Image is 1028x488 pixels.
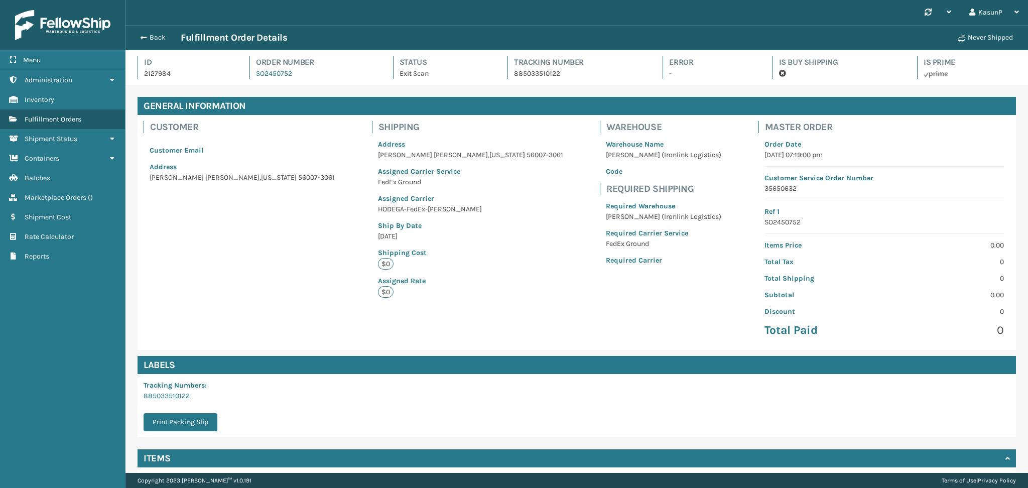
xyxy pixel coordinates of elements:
span: Shipment Status [25,135,77,143]
p: 0 [890,273,1004,284]
span: Administration [25,76,72,84]
h4: General Information [138,97,1016,115]
p: Assigned Rate [378,276,563,286]
button: Print Packing Slip [144,413,217,431]
p: 885033510122 [514,68,645,79]
span: [PERSON_NAME] [PERSON_NAME] [150,173,260,182]
p: Required Carrier [606,255,721,266]
span: Containers [25,154,59,163]
p: [DATE] 07:19:00 pm [764,150,1004,160]
h4: Is Prime [924,56,1016,68]
p: Order Date [764,139,1004,150]
span: Batches [25,174,50,182]
p: [PERSON_NAME] (Ironlink Logistics) [606,150,721,160]
p: SO2450752 [764,217,1004,227]
span: , [488,151,489,159]
p: Customer Email [150,145,335,156]
p: Total Shipping [764,273,878,284]
p: HODEGA-FedEx-[PERSON_NAME] [378,204,563,214]
span: [PERSON_NAME] [PERSON_NAME] [378,151,488,159]
span: Fulfillment Orders [25,115,81,124]
h4: Required Shipping [606,183,727,195]
p: 0 [890,257,1004,267]
img: logo [15,10,110,40]
p: Exit Scan [400,68,489,79]
h4: Is Buy Shipping [779,56,899,68]
p: Items Price [764,240,878,251]
p: Warehouse Name [606,139,721,150]
span: Rate Calculator [25,232,74,241]
p: - [669,68,754,79]
h4: Items [144,452,171,464]
p: [PERSON_NAME] (Ironlink Logistics) [606,211,721,222]
p: Total Paid [764,323,878,338]
h4: Master Order [765,121,1010,133]
span: ( ) [88,193,93,202]
h3: Fulfillment Order Details [181,32,287,44]
p: Customer Service Order Number [764,173,1004,183]
p: Assigned Carrier Service [378,166,563,177]
h4: Customer [150,121,341,133]
p: 35650632 [764,183,1004,194]
p: Code [606,166,721,177]
p: Subtotal [764,290,878,300]
p: Total Tax [764,257,878,267]
h4: Tracking Number [514,56,645,68]
p: Shipping Cost [378,248,563,258]
button: Never Shipped [952,28,1019,48]
h4: Order Number [256,56,374,68]
a: SO2450752 [256,69,292,78]
button: Back [135,33,181,42]
h4: Labels [138,356,1016,374]
span: 56007-3061 [298,173,335,182]
span: [US_STATE] [489,151,525,159]
span: Menu [23,56,41,64]
p: 2127984 [144,68,231,79]
a: Terms of Use [942,477,976,484]
p: 0 [890,306,1004,317]
p: Discount [764,306,878,317]
span: , [260,173,261,182]
a: Privacy Policy [978,477,1016,484]
p: Required Carrier Service [606,228,721,238]
span: Marketplace Orders [25,193,86,202]
span: Inventory [25,95,54,104]
p: FedEx Ground [378,177,563,187]
span: Address [150,163,177,171]
p: $0 [378,286,394,298]
h4: Error [669,56,754,68]
p: 0.00 [890,290,1004,300]
p: Ship By Date [378,220,563,231]
span: 56007-3061 [527,151,563,159]
h4: Status [400,56,489,68]
p: Copyright 2023 [PERSON_NAME]™ v 1.0.191 [138,473,251,488]
p: [DATE] [378,231,563,241]
i: Never Shipped [958,35,965,42]
div: | [942,473,1016,488]
span: [US_STATE] [261,173,297,182]
p: 0 [890,323,1004,338]
h4: Warehouse [606,121,727,133]
span: Tracking Numbers : [144,381,207,390]
p: FedEx Ground [606,238,721,249]
span: Reports [25,252,49,261]
p: Assigned Carrier [378,193,563,204]
p: $0 [378,258,394,270]
a: 885033510122 [144,392,190,400]
span: Shipment Cost [25,213,71,221]
p: 0.00 [890,240,1004,251]
p: Required Warehouse [606,201,721,211]
span: Address [378,140,405,149]
h4: Shipping [378,121,569,133]
p: Ref 1 [764,206,1004,217]
h4: Id [144,56,231,68]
